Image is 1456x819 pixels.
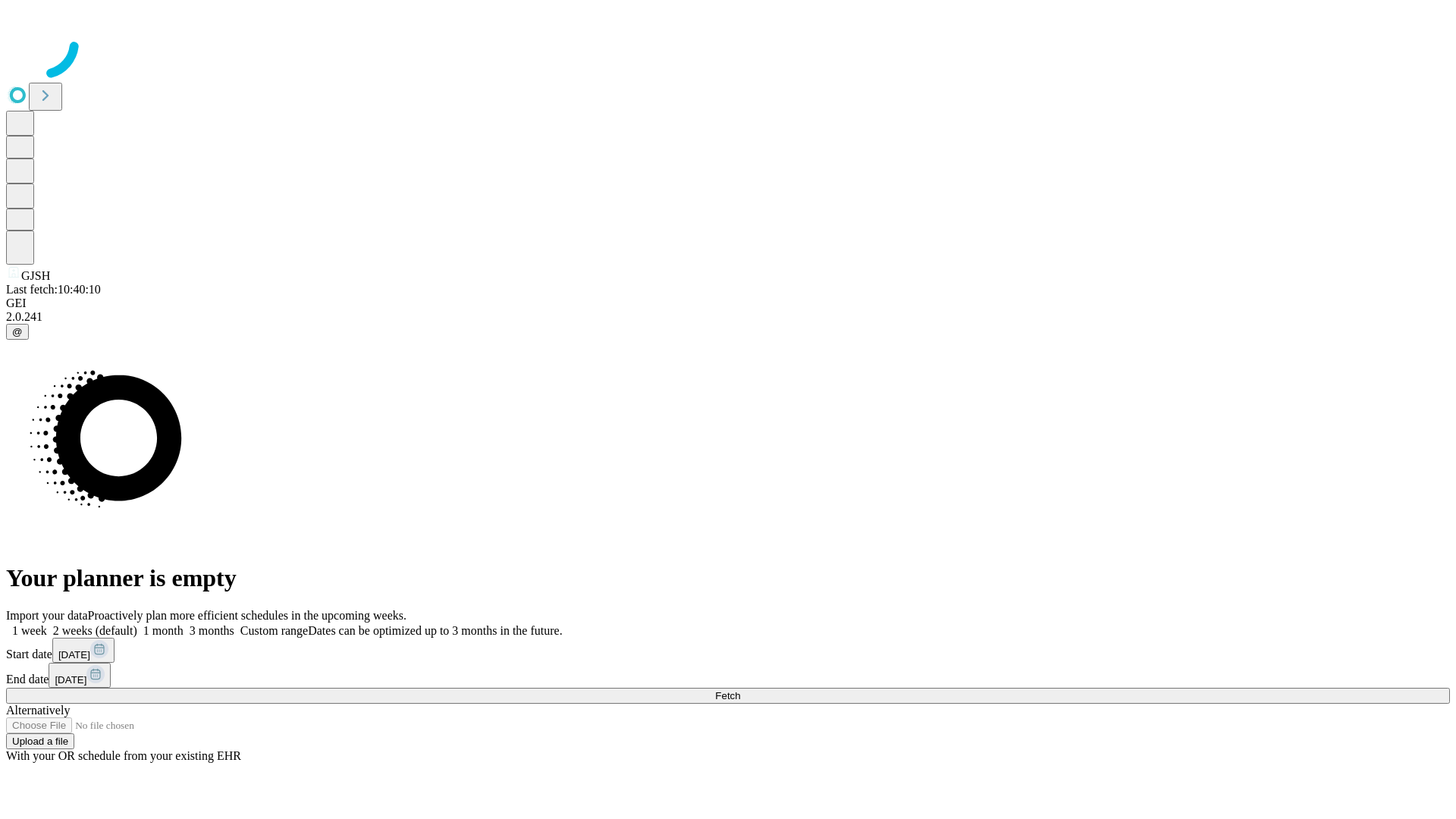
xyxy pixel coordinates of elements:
[6,749,241,762] span: With your OR schedule from your existing EHR
[52,638,115,663] button: [DATE]
[6,733,74,749] button: Upload a file
[6,688,1450,704] button: Fetch
[143,624,184,637] span: 1 month
[6,564,1450,592] h1: Your planner is empty
[58,649,90,661] span: [DATE]
[55,674,86,686] span: [DATE]
[12,624,47,637] span: 1 week
[88,609,406,622] span: Proactively plan more efficient schedules in the upcoming weeks.
[6,704,70,717] span: Alternatively
[6,324,29,340] button: @
[240,624,308,637] span: Custom range
[6,663,1450,688] div: End date
[6,638,1450,663] div: Start date
[6,310,1450,324] div: 2.0.241
[49,663,111,688] button: [DATE]
[6,609,88,622] span: Import your data
[190,624,234,637] span: 3 months
[12,326,23,337] span: @
[308,624,562,637] span: Dates can be optimized up to 3 months in the future.
[715,690,740,701] span: Fetch
[53,624,137,637] span: 2 weeks (default)
[6,283,101,296] span: Last fetch: 10:40:10
[21,269,50,282] span: GJSH
[6,297,1450,310] div: GEI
